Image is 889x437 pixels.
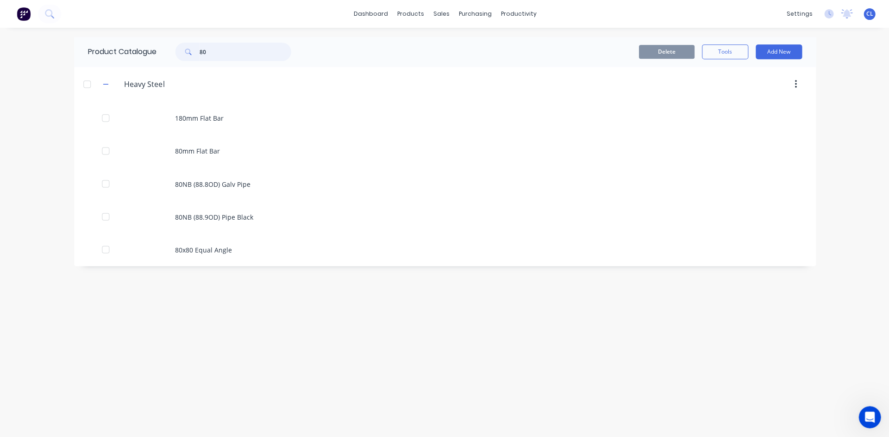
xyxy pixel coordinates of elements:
[755,44,801,59] button: Add New
[865,10,872,18] span: CL
[124,79,234,90] input: Enter category name
[454,7,496,21] div: purchasing
[74,167,815,200] div: 80NB (88.8OD) Galv Pipe
[199,43,291,61] input: Search...
[74,200,815,233] div: 80NB (88.9OD) Pipe Black
[17,7,31,21] img: Factory
[858,406,880,428] iframe: Intercom live chat
[392,7,428,21] div: products
[638,45,694,59] button: Delete
[74,37,157,67] div: Product Catalogue
[428,7,454,21] div: sales
[781,7,816,21] div: settings
[701,44,747,59] button: Tools
[74,233,815,266] div: 80x80 Equal Angle
[496,7,541,21] div: productivity
[349,7,392,21] a: dashboard
[74,135,815,167] div: 80mm Flat Bar
[74,102,815,135] div: 180mm Flat Bar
